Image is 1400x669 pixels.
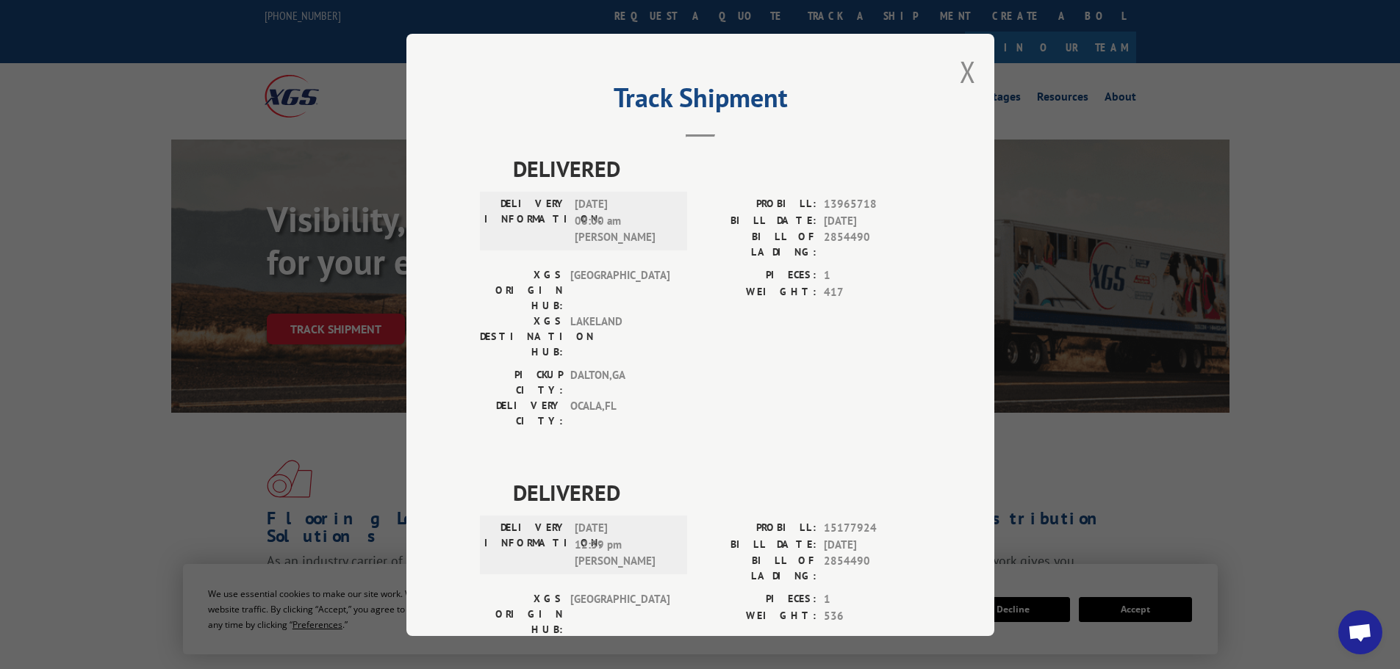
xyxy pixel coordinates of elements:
[824,607,921,624] span: 536
[824,553,921,584] span: 2854490
[824,520,921,537] span: 15177924
[484,520,567,570] label: DELIVERY INFORMATION:
[575,196,674,246] span: [DATE] 08:00 am [PERSON_NAME]
[570,367,670,398] span: DALTON , GA
[570,267,670,314] span: [GEOGRAPHIC_DATA]
[700,607,816,624] label: WEIGHT:
[513,476,921,509] span: DELIVERED
[960,52,976,91] button: Close modal
[570,398,670,429] span: OCALA , FL
[570,314,670,360] span: LAKELAND
[1338,610,1382,654] div: Open chat
[824,267,921,284] span: 1
[700,553,816,584] label: BILL OF LADING:
[700,196,816,213] label: PROBILL:
[700,283,816,300] label: WEIGHT:
[570,591,670,637] span: [GEOGRAPHIC_DATA]
[484,196,567,246] label: DELIVERY INFORMATION:
[700,212,816,229] label: BILL DATE:
[824,229,921,260] span: 2854490
[700,520,816,537] label: PROBILL:
[700,267,816,284] label: PIECES:
[824,283,921,300] span: 417
[700,591,816,608] label: PIECES:
[575,520,674,570] span: [DATE] 12:39 pm [PERSON_NAME]
[480,591,563,637] label: XGS ORIGIN HUB:
[824,212,921,229] span: [DATE]
[513,152,921,185] span: DELIVERED
[480,267,563,314] label: XGS ORIGIN HUB:
[824,536,921,553] span: [DATE]
[480,398,563,429] label: DELIVERY CITY:
[824,196,921,213] span: 13965718
[700,229,816,260] label: BILL OF LADING:
[480,87,921,115] h2: Track Shipment
[480,314,563,360] label: XGS DESTINATION HUB:
[700,536,816,553] label: BILL DATE:
[824,591,921,608] span: 1
[480,367,563,398] label: PICKUP CITY:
